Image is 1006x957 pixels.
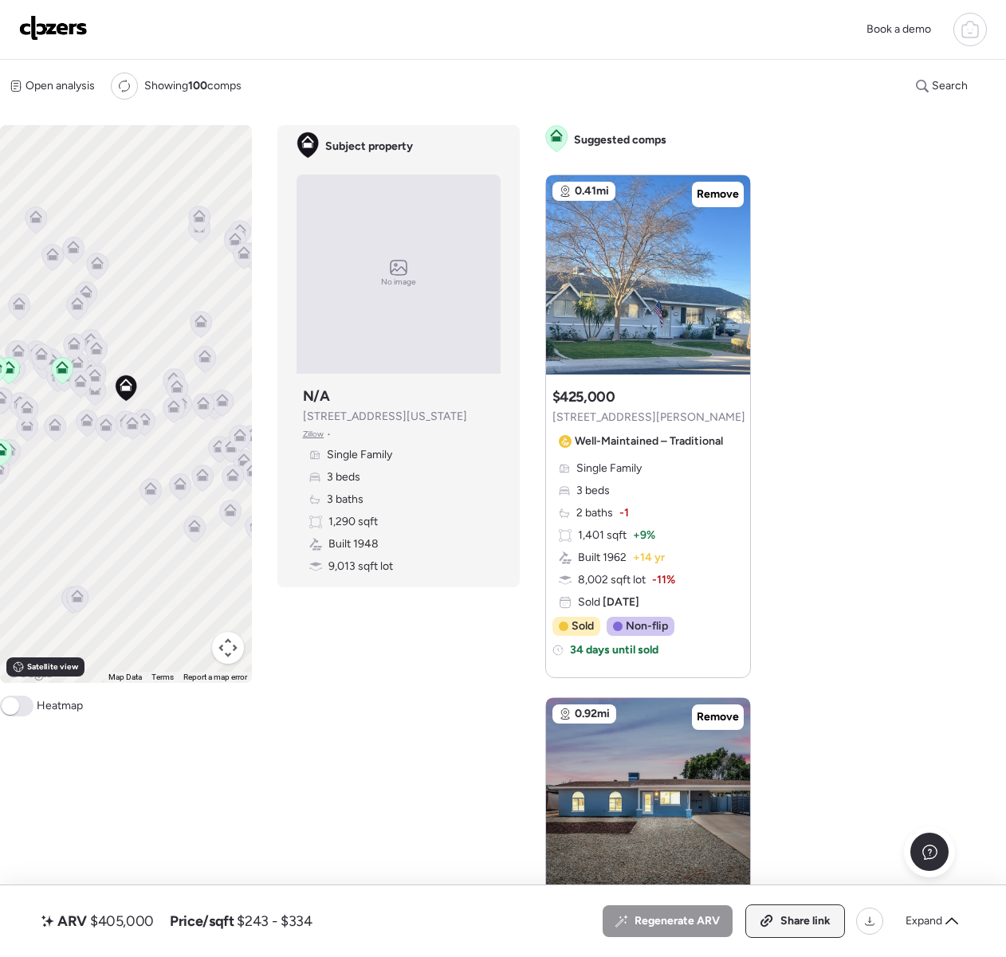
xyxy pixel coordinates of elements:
span: Single Family [576,461,642,477]
a: Report a map error [183,673,247,681]
span: 1,290 sqft [328,514,378,530]
span: ARV [57,912,87,931]
span: $405,000 [90,912,154,931]
span: Remove [697,709,739,725]
span: 3 beds [327,469,360,485]
span: 1,401 sqft [578,528,627,543]
span: Expand [906,913,942,929]
span: -1 [619,505,629,521]
span: Regenerate ARV [635,913,720,929]
span: Built 1962 [578,550,627,566]
button: Map Data [108,672,142,683]
span: Subject property [325,139,413,155]
button: Map camera controls [212,632,244,664]
span: 0.92mi [575,706,610,722]
a: Open this area in Google Maps (opens a new window) [4,662,57,683]
span: Suggested comps [574,132,666,148]
span: Book a demo [866,22,931,36]
span: + 9% [633,528,655,543]
span: 100 [188,79,207,92]
span: Showing comps [144,78,242,94]
span: Non-flip [626,618,668,634]
span: No image [381,276,416,288]
span: Sold [572,618,594,634]
span: Search [932,78,968,94]
span: $243 - $334 [237,912,312,931]
span: • [327,428,331,441]
span: Zillow [303,428,324,441]
span: Built 1948 [328,536,379,552]
span: Heatmap [37,698,83,714]
span: Share link [780,913,831,929]
span: Remove [697,186,739,202]
span: Price/sqft [170,912,234,931]
h3: $425,000 [552,387,615,406]
span: 2 baths [576,505,613,521]
span: [DATE] [600,595,639,609]
span: 3 baths [327,492,363,508]
span: 0.41mi [575,183,609,199]
span: + 14 yr [633,550,665,566]
span: Open analysis [26,78,95,94]
h3: N/A [303,386,330,406]
img: Google [4,662,57,683]
span: Well-Maintained – Traditional [575,433,723,449]
span: [STREET_ADDRESS][PERSON_NAME] [552,410,745,426]
span: Sold [578,594,639,610]
span: -11% [652,572,675,588]
span: Single Family [327,447,392,463]
img: Logo [19,15,88,41]
span: 8,002 sqft lot [578,572,646,588]
a: Terms (opens in new tab) [151,673,174,681]
span: 34 days until sold [570,642,658,658]
span: 3 beds [576,483,610,499]
span: Satellite view [27,661,78,673]
span: [STREET_ADDRESS][US_STATE] [303,409,467,425]
span: 9,013 sqft lot [328,559,393,575]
